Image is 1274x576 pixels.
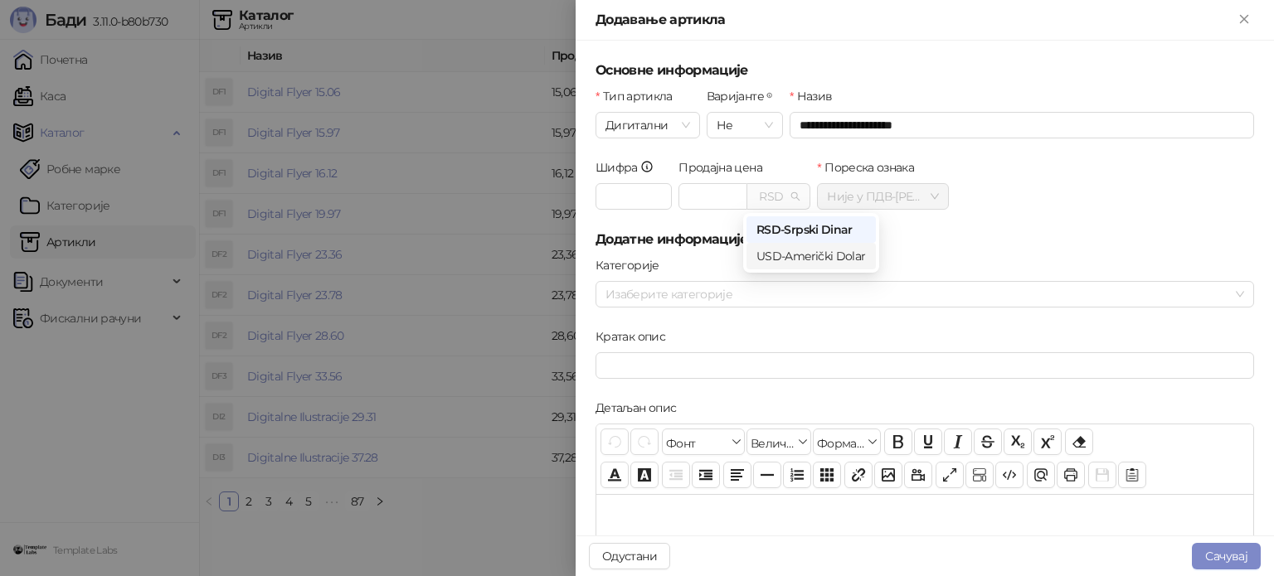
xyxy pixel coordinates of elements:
[995,462,1024,488] button: Приказ кода
[1118,462,1146,488] button: Шаблон
[630,428,659,455] button: Понови
[605,113,690,138] span: Дигитални
[874,462,902,488] button: Слика
[844,462,873,488] button: Веза
[1033,428,1062,455] button: Експонент
[723,462,751,488] button: Поравнање
[596,10,1234,30] div: Додавање артикла
[1088,462,1116,488] button: Сачувај
[753,462,781,488] button: Хоризонтална линија
[601,462,629,488] button: Боја текста
[1027,462,1055,488] button: Преглед
[817,158,924,177] label: Пореска ознака
[630,462,659,488] button: Боја позадине
[790,87,843,105] label: Назив
[1057,462,1085,488] button: Штампај
[596,399,687,417] label: Детаљан опис
[756,247,866,265] div: USD - Američki Dolar
[1234,10,1254,30] button: Close
[596,158,664,177] label: Шифра
[662,462,690,488] button: Извлачење
[783,462,811,488] button: Листа
[884,428,912,455] button: Подебљано
[790,112,1254,138] input: Назив
[596,61,1254,80] h5: Основне информације
[662,428,745,455] button: Фонт
[813,428,881,455] button: Формати
[589,543,670,569] button: Одустани
[914,428,942,455] button: Подвучено
[596,87,683,105] label: Тип артикла
[596,256,669,274] label: Категорије
[596,352,1254,379] input: Кратак опис
[601,428,629,455] button: Поврати
[746,428,811,455] button: Величина
[813,462,841,488] button: Табела
[1065,428,1093,455] button: Уклони формат
[974,428,1002,455] button: Прецртано
[965,462,994,488] button: Прикажи блокове
[1004,428,1032,455] button: Индексирано
[717,113,773,138] span: Не
[1192,543,1261,569] button: Сачувај
[596,327,675,346] label: Кратак опис
[827,184,939,209] span: Није у ПДВ - [PERSON_NAME] ( 0,00 %)
[707,87,783,105] label: Варијанте
[904,462,932,488] button: Видео
[756,220,866,239] div: RSD - Srpski Dinar
[678,158,772,177] label: Продајна цена
[757,184,800,209] span: RSD
[936,462,964,488] button: Приказ преко целог екрана
[596,230,1254,249] h5: Додатне информације
[944,428,972,455] button: Искошено
[692,462,720,488] button: Увлачење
